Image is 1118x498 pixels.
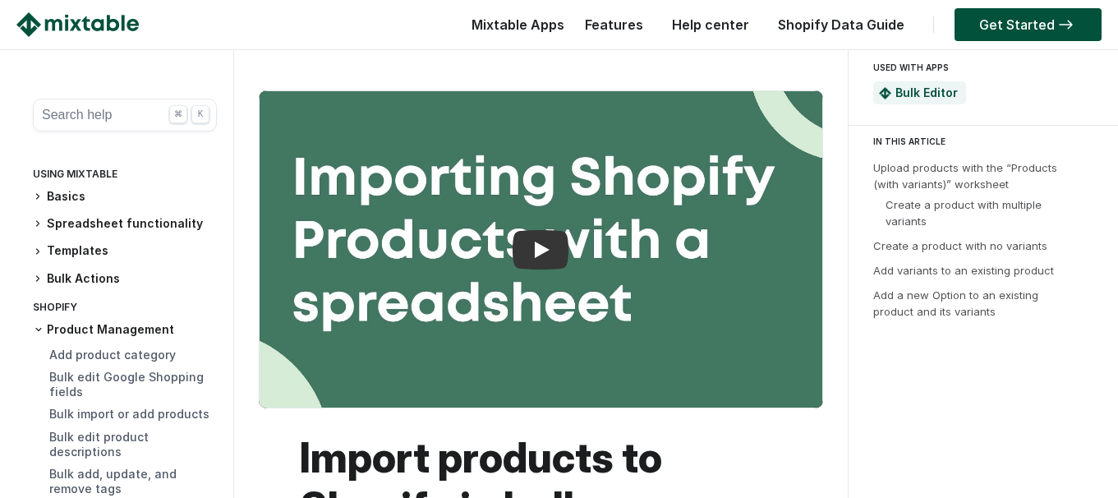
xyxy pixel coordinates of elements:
div: USED WITH APPS [873,58,1087,77]
a: Bulk edit Google Shopping fields [49,370,204,399]
h3: Product Management [33,321,217,338]
a: Help center [664,16,757,33]
a: Upload products with the “Products (with variants)” worksheet [873,161,1057,191]
img: Mixtable Spreadsheet Bulk Editor App [879,87,891,99]
a: Bulk edit product descriptions [49,430,149,459]
div: Mixtable Apps [463,12,564,45]
a: Add variants to an existing product [873,264,1054,277]
a: Bulk add, update, and remove tags [49,467,177,496]
a: Features [577,16,651,33]
img: arrow-right.svg [1055,20,1077,30]
a: Bulk import or add products [49,407,209,421]
a: Add a new Option to an existing product and its variants [873,288,1038,318]
img: Mixtable logo [16,12,139,37]
h3: Bulk Actions [33,270,217,288]
div: IN THIS ARTICLE [873,134,1103,149]
div: Using Mixtable [33,164,217,188]
a: Add product category [49,348,176,362]
div: ⌘ [169,105,187,123]
div: K [191,105,209,123]
a: Create a product with no variants [873,239,1047,252]
h3: Templates [33,242,217,260]
a: Create a product with multiple variants [886,198,1042,228]
a: Shopify Data Guide [770,16,913,33]
div: Shopify [33,297,217,321]
h3: Basics [33,188,217,205]
a: Get Started [955,8,1102,41]
button: Search help ⌘ K [33,99,217,131]
a: Bulk Editor [895,85,958,99]
h3: Spreadsheet functionality [33,215,217,233]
